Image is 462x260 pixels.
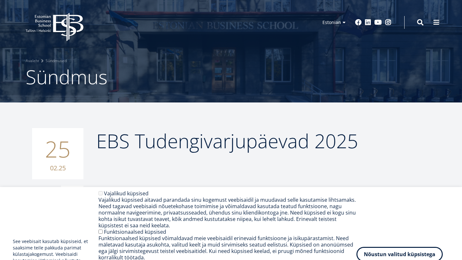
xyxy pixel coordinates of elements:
div: 25 [32,128,83,179]
a: Sündmused [46,58,67,64]
div: [DATE] 10:00 - [DATE] 19:00 [61,186,366,208]
a: Youtube [374,19,382,26]
span: EBS Tudengivarjupäevad 2025 [96,128,358,154]
label: Funktsionaalsed küpsised [104,228,166,235]
label: Vajalikud küpsised [104,190,149,197]
a: Linkedin [365,19,371,26]
h1: Sündmus [26,64,436,90]
small: 02.25 [38,163,77,173]
a: Avaleht [26,58,39,64]
div: Vajalikud küpsised aitavad parandada sinu kogemust veebisaidil ja muudavad selle kasutamise lihts... [98,197,356,229]
a: Facebook [355,19,362,26]
a: Instagram [385,19,391,26]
